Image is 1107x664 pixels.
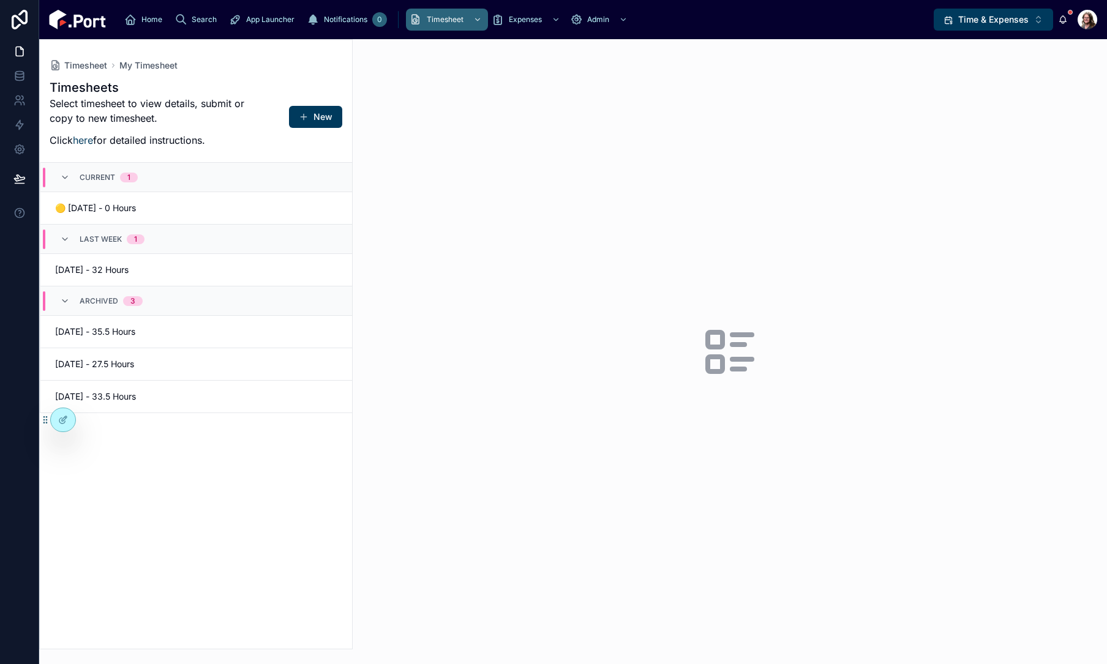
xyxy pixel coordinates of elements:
[50,133,250,147] p: Click for detailed instructions.
[141,15,162,24] span: Home
[40,254,352,286] a: [DATE] - 32 Hours
[566,9,634,31] a: Admin
[55,358,189,370] span: [DATE] - 27.5 Hours
[55,390,189,403] span: [DATE] - 33.5 Hours
[55,264,189,276] span: [DATE] - 32 Hours
[116,6,934,33] div: scrollable content
[40,316,352,348] a: [DATE] - 35.5 Hours
[50,59,107,72] a: Timesheet
[372,12,387,27] div: 0
[406,9,488,31] a: Timesheet
[488,9,566,31] a: Expenses
[40,348,352,381] a: [DATE] - 27.5 Hours
[324,15,367,24] span: Notifications
[50,79,250,96] h1: Timesheets
[134,234,137,244] div: 1
[171,9,225,31] a: Search
[934,9,1053,31] button: Select Button
[40,192,352,225] a: 🟡 [DATE] - 0 Hours
[64,59,107,72] span: Timesheet
[587,15,609,24] span: Admin
[80,296,118,306] span: Archived
[55,202,189,214] span: 🟡 [DATE] - 0 Hours
[958,13,1029,26] span: Time & Expenses
[55,326,189,338] span: [DATE] - 35.5 Hours
[246,15,295,24] span: App Launcher
[80,234,122,244] span: Last Week
[289,106,342,128] button: New
[225,9,303,31] a: App Launcher
[73,134,93,146] a: here
[427,15,463,24] span: Timesheet
[121,9,171,31] a: Home
[130,296,135,306] div: 3
[49,10,106,29] img: App logo
[119,59,178,72] a: My Timesheet
[40,381,352,412] a: [DATE] - 33.5 Hours
[192,15,217,24] span: Search
[80,173,115,182] span: Current
[303,9,391,31] a: Notifications0
[509,15,542,24] span: Expenses
[50,96,250,125] p: Select timesheet to view details, submit or copy to new timesheet.
[127,173,130,182] div: 1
